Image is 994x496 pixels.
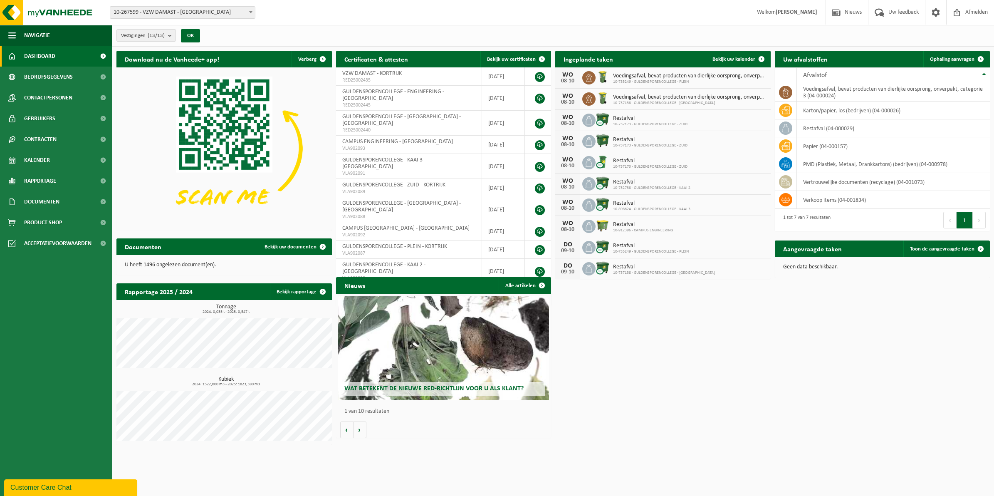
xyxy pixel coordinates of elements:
a: Ophaling aanvragen [923,51,989,67]
td: [DATE] [482,86,525,111]
div: 09-10 [559,248,576,254]
span: Vestigingen [121,30,165,42]
span: Dashboard [24,46,55,67]
span: Bekijk uw kalender [712,57,755,62]
td: karton/papier, los (bedrijven) (04-000026) [797,102,990,119]
h2: Rapportage 2025 / 2024 [116,283,201,300]
span: Contactpersonen [24,87,72,108]
a: Bekijk rapportage [270,283,331,300]
td: [DATE] [482,154,525,179]
span: Restafval [613,221,673,228]
div: DO [559,241,576,248]
img: WB-0140-HPE-GN-50 [596,70,610,84]
button: OK [181,29,200,42]
span: Bekijk uw documenten [265,244,316,250]
span: Voedingsafval, bevat producten van dierlijke oorsprong, onverpakt, categorie 3 [613,94,767,101]
h2: Aangevraagde taken [775,241,850,257]
img: WB-1100-CU [596,197,610,211]
a: Wat betekent de nieuwe RED-richtlijn voor u als klant? [338,296,549,400]
h2: Ingeplande taken [555,51,621,67]
img: WB-1100-HPE-GN-01 [596,134,610,148]
span: Restafval [613,243,689,249]
span: GULDENSPORENCOLLEGE - [GEOGRAPHIC_DATA] - [GEOGRAPHIC_DATA] [342,200,461,213]
h2: Certificaten & attesten [336,51,416,67]
span: Wat betekent de nieuwe RED-richtlijn voor u als klant? [344,385,524,392]
td: [DATE] [482,259,525,284]
button: Previous [943,212,957,228]
button: Vorige [340,422,354,438]
td: [DATE] [482,179,525,197]
img: WB-1100-CU [596,176,610,190]
a: Bekijk uw documenten [258,238,331,255]
h2: Uw afvalstoffen [775,51,836,67]
td: voedingsafval, bevat producten van dierlijke oorsprong, onverpakt, categorie 3 (04-000024) [797,83,990,102]
td: [DATE] [482,67,525,86]
span: 10-737173 - GULDENSPORENCOLLEGE - ZUID [613,143,687,148]
h2: Documenten [116,238,170,255]
img: WB-1100-CU [596,261,610,275]
span: Contracten [24,129,57,150]
button: Verberg [292,51,331,67]
span: 10-737138 - GULDENSPORENCOLLEGE - [GEOGRAPHIC_DATA] [613,101,767,106]
div: 08-10 [559,121,576,126]
span: VLA902093 [342,145,476,152]
div: 09-10 [559,269,576,275]
div: 08-10 [559,99,576,105]
span: GULDENSPORENCOLLEGE - [GEOGRAPHIC_DATA] - [GEOGRAPHIC_DATA] [342,114,461,126]
div: 08-10 [559,142,576,148]
td: [DATE] [482,197,525,222]
span: 10-267599 - VZW DAMAST - KORTRIJK [110,6,255,19]
span: Afvalstof [803,72,827,79]
td: PMD (Plastiek, Metaal, Drankkartons) (bedrijven) (04-000978) [797,155,990,173]
span: RED25002440 [342,127,476,134]
span: GULDENSPORENCOLLEGE - KAAI 2 - [GEOGRAPHIC_DATA] [342,262,425,275]
span: VLA902089 [342,188,476,195]
span: Navigatie [24,25,50,46]
img: WB-0140-HPE-GN-50 [596,91,610,105]
h3: Kubiek [121,377,332,387]
a: Bekijk uw kalender [706,51,770,67]
p: 1 van 10 resultaten [344,409,547,414]
img: WB-1100-CU [596,112,610,126]
div: WO [559,72,576,78]
span: Product Shop [24,212,62,233]
a: Alle artikelen [499,277,550,294]
span: 10-737138 - GULDENSPORENCOLLEGE - [GEOGRAPHIC_DATA] [613,270,715,275]
span: 10-735249 - GULDENSPORENCOLLEGE - PLEIN [613,79,767,84]
p: Geen data beschikbaar. [783,264,982,270]
iframe: chat widget [4,478,139,496]
div: WO [559,156,576,163]
div: WO [559,178,576,184]
img: WB-1100-CU [596,240,610,254]
div: DO [559,263,576,269]
div: 1 tot 7 van 7 resultaten [779,211,831,229]
div: 08-10 [559,206,576,211]
span: VZW DAMAST - KORTRIJK [342,70,402,77]
td: verkoop items (04-001834) [797,191,990,209]
span: 10-752738 - GULDENSPORENCOLLEGE - KAAI 2 [613,186,690,191]
span: Restafval [613,179,690,186]
span: 10-735249 - GULDENSPORENCOLLEGE - PLEIN [613,249,689,254]
td: [DATE] [482,111,525,136]
div: 08-10 [559,184,576,190]
span: Acceptatievoorwaarden [24,233,91,254]
span: 10-737173 - GULDENSPORENCOLLEGE - ZUID [613,164,687,169]
td: [DATE] [482,136,525,154]
span: Bedrijfsgegevens [24,67,73,87]
span: GULDENSPORENCOLLEGE - KAAI 3 - [GEOGRAPHIC_DATA] [342,157,425,170]
strong: [PERSON_NAME] [776,9,817,15]
button: Next [973,212,986,228]
div: WO [559,199,576,206]
button: Volgende [354,422,366,438]
span: CAMPUS ENGINEERING - [GEOGRAPHIC_DATA] [342,139,453,145]
div: WO [559,135,576,142]
img: WB-0240-CU [596,155,610,169]
td: [DATE] [482,222,525,241]
td: restafval (04-000029) [797,119,990,137]
span: 10-898624 - GULDENSPORENCOLLEGE - KAAI 3 [613,207,690,212]
span: VLA902088 [342,213,476,220]
span: VLA902087 [342,250,476,257]
span: GULDENSPORENCOLLEGE - ENGINEERING - [GEOGRAPHIC_DATA] [342,89,444,102]
div: WO [559,220,576,227]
